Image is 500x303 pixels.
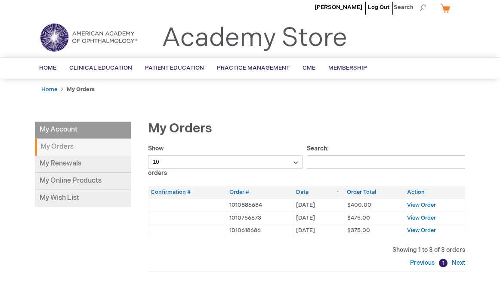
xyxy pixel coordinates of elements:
strong: My Orders [35,139,131,156]
label: Search: [307,145,466,165]
span: Practice Management [217,64,290,71]
td: 1010618686 [227,224,294,237]
td: 1010756673 [227,211,294,224]
a: My Online Products [35,173,131,190]
th: Date: activate to sort column ascending [294,186,345,199]
span: $375.00 [347,227,370,234]
input: Search: [307,155,466,169]
label: Show orders [148,145,302,177]
span: $475.00 [347,214,370,221]
td: [DATE] [294,224,345,237]
a: [PERSON_NAME] [315,4,362,11]
a: Academy Store [162,23,347,54]
span: Home [39,64,56,71]
a: View Order [407,202,436,208]
th: Action: activate to sort column ascending [405,186,465,199]
td: [DATE] [294,211,345,224]
a: Log Out [368,4,389,11]
select: Showorders [148,155,302,169]
span: My Orders [148,121,212,136]
th: Confirmation #: activate to sort column ascending [148,186,227,199]
a: Home [41,86,57,93]
a: View Order [407,227,436,234]
th: Order Total: activate to sort column ascending [345,186,404,199]
div: Showing 1 to 3 of 3 orders [148,246,465,254]
td: 1010886684 [227,199,294,211]
a: Next [450,259,465,266]
a: My Wish List [35,190,131,207]
a: My Renewals [35,156,131,173]
strong: My Orders [67,86,95,93]
a: View Order [407,214,436,221]
td: [DATE] [294,199,345,211]
span: Clinical Education [69,64,132,71]
a: Previous [410,259,437,266]
span: $400.00 [347,202,371,208]
span: CME [302,64,315,71]
span: Patient Education [145,64,204,71]
span: Membership [328,64,367,71]
th: Order #: activate to sort column ascending [227,186,294,199]
a: 1 [439,259,448,267]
